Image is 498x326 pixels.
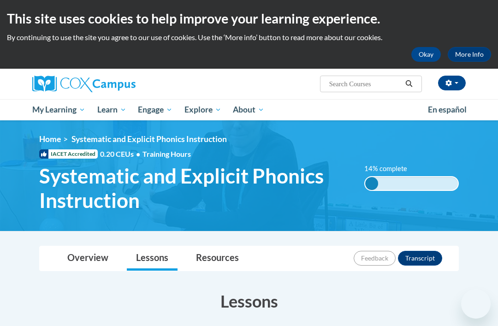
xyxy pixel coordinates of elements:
span: Systematic and Explicit Phonics Instruction [39,164,350,213]
span: Explore [184,104,221,115]
a: Resources [187,246,248,271]
h2: This site uses cookies to help improve your learning experience. [7,9,491,28]
span: En español [428,105,467,114]
button: Search [402,78,416,89]
a: Cox Campus [32,76,167,92]
div: 14% complete [365,177,378,190]
a: Engage [132,99,178,120]
span: My Learning [32,104,85,115]
h3: Lessons [39,290,459,313]
span: • [136,149,140,158]
a: Home [39,134,61,144]
img: Cox Campus [32,76,136,92]
span: Engage [138,104,172,115]
input: Search Courses [328,78,402,89]
a: En español [422,100,473,119]
label: 14% complete [364,164,417,174]
p: By continuing to use the site you agree to our use of cookies. Use the ‘More info’ button to read... [7,32,491,42]
span: Training Hours [142,149,191,158]
button: Transcript [398,251,442,266]
div: Main menu [25,99,473,120]
a: About [227,99,271,120]
span: 0.20 CEUs [100,149,142,159]
button: Okay [411,47,441,62]
span: Learn [97,104,126,115]
span: Systematic and Explicit Phonics Instruction [71,134,227,144]
span: About [233,104,264,115]
a: More Info [448,47,491,62]
a: Overview [58,246,118,271]
a: Explore [178,99,227,120]
a: Lessons [127,246,178,271]
button: Feedback [354,251,396,266]
iframe: Button to launch messaging window [461,289,491,319]
a: Learn [91,99,132,120]
span: IACET Accredited [39,149,98,159]
a: My Learning [26,99,91,120]
button: Account Settings [438,76,466,90]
